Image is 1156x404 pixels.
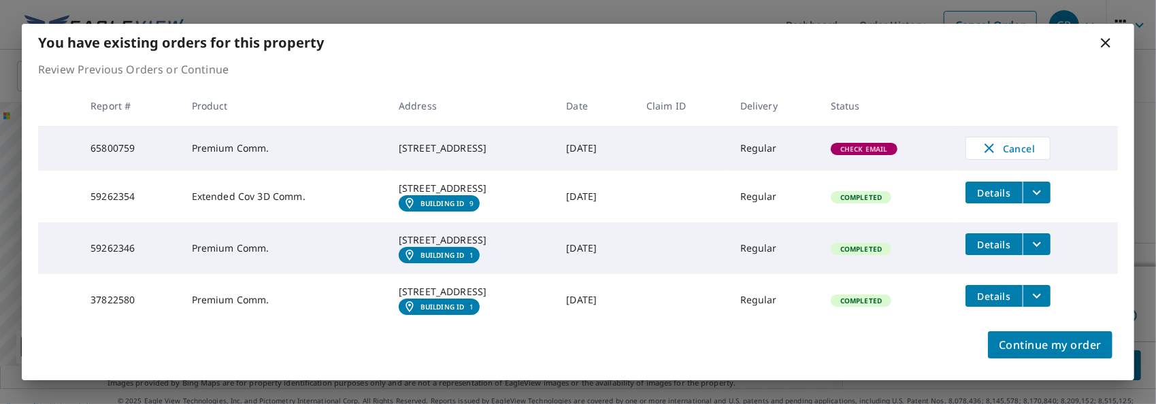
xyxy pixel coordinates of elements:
button: detailsBtn-59262346 [965,233,1023,255]
td: Regular [729,171,820,222]
td: Premium Comm. [181,222,388,274]
span: Continue my order [999,335,1102,354]
div: [STREET_ADDRESS] [399,233,545,247]
td: [DATE] [555,222,635,274]
span: Check Email [832,144,896,154]
a: Building ID1 [399,247,480,263]
th: Date [555,86,635,126]
th: Report # [80,86,181,126]
td: 59262354 [80,171,181,222]
button: filesDropdownBtn-37822580 [1023,285,1051,307]
th: Product [181,86,388,126]
button: filesDropdownBtn-59262346 [1023,233,1051,255]
b: You have existing orders for this property [38,33,324,52]
em: Building ID [420,251,465,259]
em: Building ID [420,199,465,207]
p: Review Previous Orders or Continue [38,61,1118,78]
div: [STREET_ADDRESS] [399,141,545,155]
td: [DATE] [555,126,635,171]
td: Extended Cov 3D Comm. [181,171,388,222]
th: Status [820,86,955,126]
button: detailsBtn-37822580 [965,285,1023,307]
a: Building ID9 [399,195,480,212]
button: filesDropdownBtn-59262354 [1023,182,1051,203]
th: Address [388,86,556,126]
td: 37822580 [80,274,181,326]
td: Regular [729,222,820,274]
span: Completed [832,244,890,254]
span: Details [974,290,1014,303]
td: Regular [729,126,820,171]
td: 59262346 [80,222,181,274]
span: Cancel [980,140,1036,156]
a: Building ID1 [399,299,480,315]
td: Premium Comm. [181,274,388,326]
td: Premium Comm. [181,126,388,171]
td: [DATE] [555,274,635,326]
em: Building ID [420,303,465,311]
span: Details [974,238,1014,251]
td: Regular [729,274,820,326]
div: [STREET_ADDRESS] [399,182,545,195]
button: Continue my order [988,331,1112,358]
span: Completed [832,296,890,305]
th: Delivery [729,86,820,126]
td: [DATE] [555,171,635,222]
button: Cancel [965,137,1051,160]
span: Details [974,186,1014,199]
td: 65800759 [80,126,181,171]
div: [STREET_ADDRESS] [399,285,545,299]
span: Completed [832,192,890,202]
button: detailsBtn-59262354 [965,182,1023,203]
th: Claim ID [635,86,729,126]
